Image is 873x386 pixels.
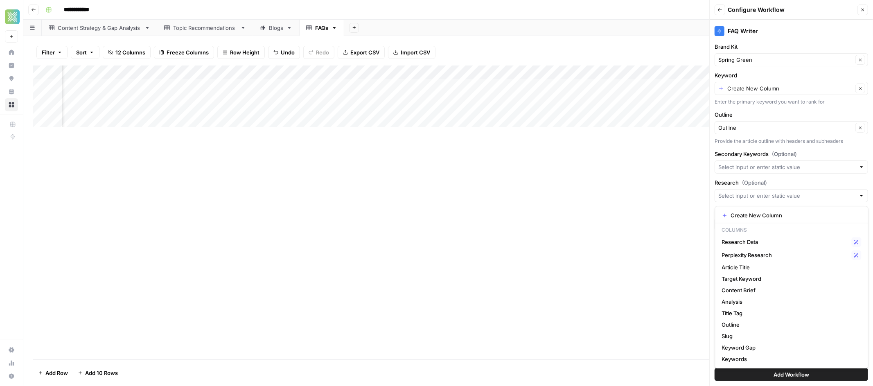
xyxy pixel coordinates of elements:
[36,46,68,59] button: Filter
[715,207,868,215] label: Knowledge Base ID
[722,332,858,340] span: Slug
[5,59,18,72] a: Insights
[718,56,853,64] input: Spring Green
[5,9,20,24] img: Xponent21 Logo
[718,163,855,171] input: Select input or enter static value
[718,192,855,200] input: Select input or enter static value
[85,369,118,377] span: Add 10 Rows
[722,321,858,329] span: Outline
[722,251,848,259] span: Perplexity Research
[281,48,295,56] span: Undo
[722,275,858,283] span: Target Keyword
[103,46,151,59] button: 12 Columns
[71,46,99,59] button: Sort
[58,24,141,32] div: Content Strategy & Gap Analysis
[715,368,868,381] button: Add Workflow
[268,46,300,59] button: Undo
[5,7,18,27] button: Workspace: Xponent21
[715,150,868,158] label: Secondary Keywords
[5,72,18,85] a: Opportunities
[33,366,73,379] button: Add Row
[774,370,809,379] span: Add Workflow
[45,369,68,377] span: Add Row
[5,343,18,357] a: Settings
[742,178,767,187] span: (Optional)
[401,48,430,56] span: Import CSV
[217,46,265,59] button: Row Height
[388,46,435,59] button: Import CSV
[715,98,868,106] div: Enter the primary keyword you want to rank for
[715,111,868,119] label: Outline
[230,48,259,56] span: Row Height
[719,225,865,235] p: Columns
[299,20,344,36] a: FAQs
[715,71,868,79] label: Keyword
[73,366,123,379] button: Add 10 Rows
[269,24,283,32] div: Blogs
[727,84,853,93] input: Create New Column
[5,85,18,98] a: Your Data
[715,26,868,36] div: FAQ Writer
[5,98,18,111] a: Browse
[722,355,858,363] span: Keywords
[350,48,379,56] span: Export CSV
[338,46,385,59] button: Export CSV
[715,138,868,145] div: Provide the article outline with headers and subheaders
[315,24,328,32] div: FAQs
[42,20,157,36] a: Content Strategy & Gap Analysis
[722,309,858,317] span: Title Tag
[722,263,858,271] span: Article Title
[157,20,253,36] a: Topic Recommendations
[715,178,868,187] label: Research
[154,46,214,59] button: Freeze Columns
[772,150,797,158] span: (Optional)
[42,48,55,56] span: Filter
[76,48,87,56] span: Sort
[715,43,868,51] label: Brand Kit
[722,238,848,246] span: Research Data
[5,370,18,383] button: Help + Support
[722,286,858,294] span: Content Brief
[718,124,853,132] input: Outline
[303,46,334,59] button: Redo
[115,48,145,56] span: 12 Columns
[253,20,299,36] a: Blogs
[167,48,209,56] span: Freeze Columns
[722,298,858,306] span: Analysis
[731,211,858,219] span: Create New Column
[5,357,18,370] a: Usage
[316,48,329,56] span: Redo
[173,24,237,32] div: Topic Recommendations
[722,343,858,352] span: Keyword Gap
[5,46,18,59] a: Home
